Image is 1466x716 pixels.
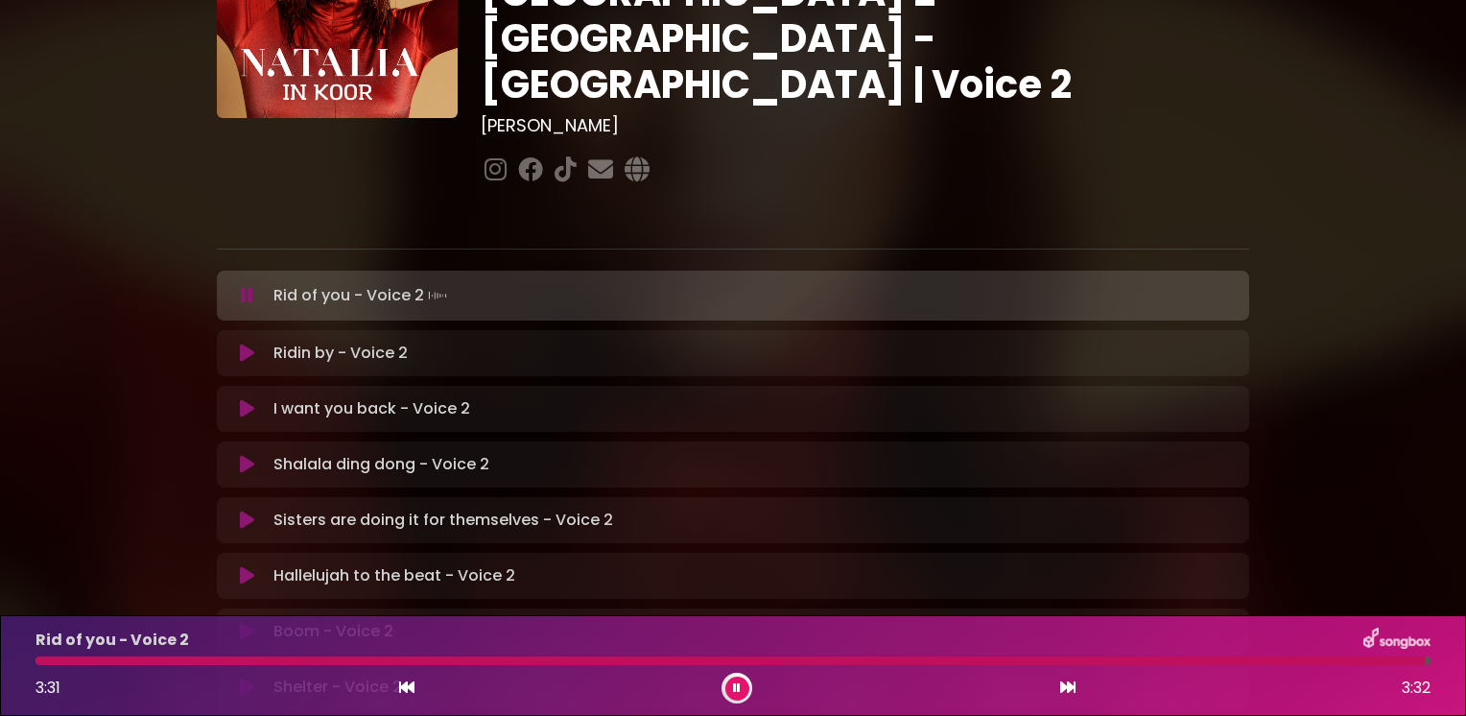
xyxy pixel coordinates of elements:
p: I want you back - Voice 2 [273,397,470,420]
h3: [PERSON_NAME] [481,115,1249,136]
p: Sisters are doing it for themselves - Voice 2 [273,509,613,532]
p: Rid of you - Voice 2 [273,282,451,309]
p: Shalala ding dong - Voice 2 [273,453,489,476]
p: Hallelujah to the beat - Voice 2 [273,564,515,587]
p: Rid of you - Voice 2 [35,629,189,652]
img: waveform4.gif [424,282,451,309]
p: Ridin by - Voice 2 [273,342,408,365]
img: songbox-logo-white.png [1363,628,1431,653]
span: 3:32 [1402,677,1431,700]
span: 3:31 [35,677,60,699]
